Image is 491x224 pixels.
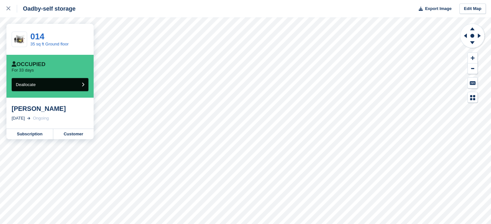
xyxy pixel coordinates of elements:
[16,82,36,87] span: Deallocate
[468,53,477,63] button: Zoom In
[30,32,44,41] a: 014
[17,5,76,13] div: Oadby-self storage
[425,5,451,12] span: Export Image
[27,117,30,120] img: arrow-right-light-icn-cde0832a797a2874e46488d9cf13f60e5c3a73dbe684e267c42b8395dfbc2abf.svg
[12,61,46,68] div: Occupied
[12,68,34,73] p: For 33 days
[33,115,49,122] div: Ongoing
[468,92,477,103] button: Map Legend
[30,42,69,46] a: 35 sq ft Ground floor
[53,129,94,139] a: Customer
[415,4,452,14] button: Export Image
[12,115,25,122] div: [DATE]
[12,34,27,45] img: 35-sqft-unit%20(7).jpg
[468,63,477,74] button: Zoom Out
[6,129,53,139] a: Subscription
[12,78,88,91] button: Deallocate
[468,78,477,88] button: Keyboard Shortcuts
[12,105,88,112] div: [PERSON_NAME]
[459,4,486,14] a: Edit Map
